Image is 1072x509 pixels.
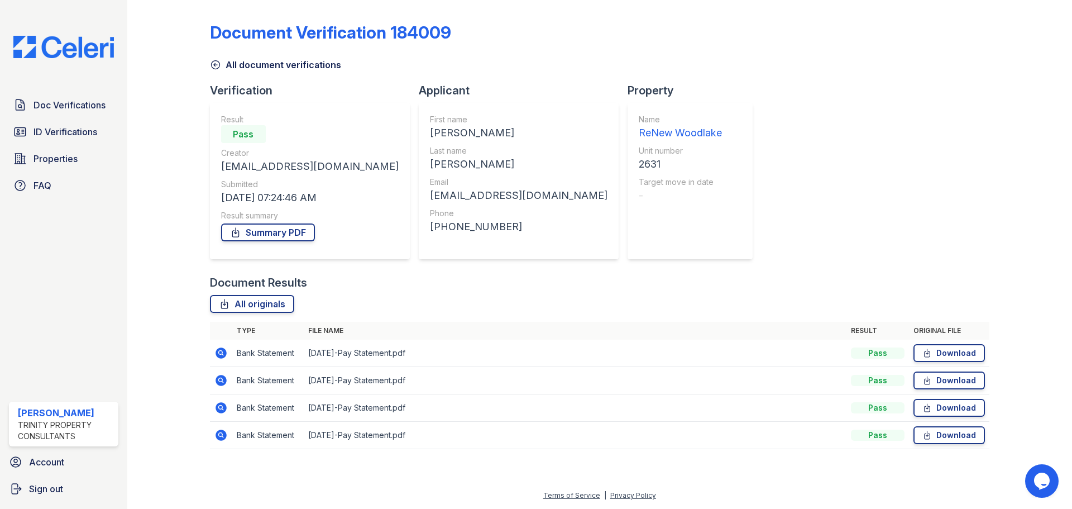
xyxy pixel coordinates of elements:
a: ID Verifications [9,121,118,143]
div: Creator [221,148,399,159]
div: [PERSON_NAME] [18,406,114,420]
th: Original file [909,322,989,340]
div: Trinity Property Consultants [18,420,114,442]
div: Last name [430,145,607,156]
div: Pass [851,430,904,441]
span: Sign out [29,482,63,496]
td: Bank Statement [232,422,304,449]
div: Phone [430,208,607,219]
td: [DATE]-Pay Statement.pdf [304,367,846,394]
div: ReNew Woodlake [639,125,722,141]
td: [DATE]-Pay Statement.pdf [304,422,846,449]
a: Sign out [4,478,123,500]
a: Account [4,451,123,473]
a: Terms of Service [543,491,600,500]
div: [PHONE_NUMBER] [430,219,607,235]
td: [DATE]-Pay Statement.pdf [304,340,846,367]
span: Account [29,455,64,469]
a: Summary PDF [221,223,315,241]
div: Document Results [210,275,307,291]
div: | [604,491,606,500]
a: Download [913,399,985,417]
div: Submitted [221,179,399,190]
div: Pass [221,125,266,143]
th: Type [232,322,304,340]
div: Result [221,114,399,125]
a: Download [913,344,985,362]
div: Target move in date [639,177,722,188]
div: [DATE] 07:24:46 AM [221,190,399,206]
img: CE_Logo_Blue-a8612792a0a2168367f1c8372b55b34899dd931a85d93a1a3d3e32e68fde9ad4.png [4,36,123,58]
a: All document verifications [210,58,341,72]
div: Name [639,114,722,125]
a: Download [913,372,985,389]
div: [EMAIL_ADDRESS][DOMAIN_NAME] [430,188,607,203]
td: Bank Statement [232,367,304,394]
span: Properties [33,152,78,165]
a: Name ReNew Woodlake [639,114,722,141]
div: Pass [851,375,904,386]
div: 2631 [639,156,722,172]
th: File name [304,322,846,340]
a: Download [913,426,985,444]
span: Doc Verifications [33,98,106,112]
div: [PERSON_NAME] [430,125,607,141]
div: Email [430,177,607,188]
a: FAQ [9,174,118,197]
div: - [639,188,722,203]
span: FAQ [33,179,51,192]
div: Unit number [639,145,722,156]
td: Bank Statement [232,340,304,367]
div: Pass [851,348,904,359]
div: Pass [851,402,904,413]
div: Property [628,83,762,98]
div: First name [430,114,607,125]
th: Result [846,322,909,340]
a: Doc Verifications [9,94,118,116]
div: Verification [210,83,419,98]
div: Applicant [419,83,628,98]
div: Document Verification 184009 [210,22,451,42]
a: All originals [210,295,294,313]
div: Result summary [221,210,399,221]
iframe: chat widget [1025,464,1061,498]
div: [PERSON_NAME] [430,156,607,172]
td: [DATE]-Pay Statement.pdf [304,394,846,422]
span: ID Verifications [33,125,97,139]
a: Properties [9,148,118,170]
a: Privacy Policy [610,491,656,500]
div: [EMAIL_ADDRESS][DOMAIN_NAME] [221,159,399,174]
td: Bank Statement [232,394,304,422]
